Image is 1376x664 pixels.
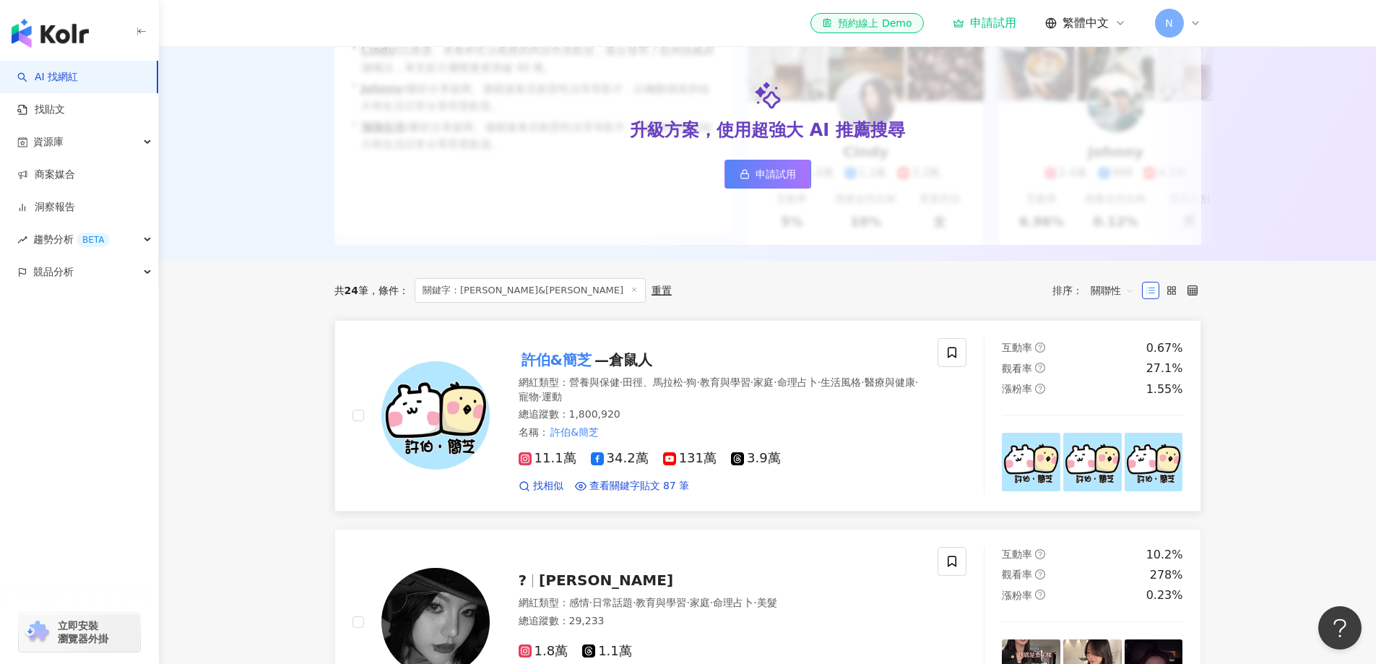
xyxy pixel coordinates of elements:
[12,19,89,48] img: logo
[519,644,568,659] span: 1.8萬
[1146,361,1183,376] div: 27.1%
[822,16,912,30] div: 預約線上 Demo
[77,233,110,247] div: BETA
[633,597,636,608] span: ·
[519,451,576,466] span: 11.1萬
[1091,279,1134,302] span: 關聯性
[686,597,689,608] span: ·
[774,376,776,388] span: ·
[1035,569,1045,579] span: question-circle
[818,376,821,388] span: ·
[519,596,921,611] div: 網紅類型 ：
[756,168,796,180] span: 申請試用
[589,479,690,493] span: 查看關鍵字貼文 87 筆
[1150,567,1183,583] div: 278%
[519,572,527,589] span: ?
[865,376,915,388] span: 醫療與健康
[575,479,690,493] a: 查看關鍵字貼文 87 筆
[636,597,686,608] span: 教育與學習
[17,168,75,182] a: 商案媒合
[33,256,74,288] span: 競品分析
[582,644,632,659] span: 1.1萬
[1035,342,1045,353] span: question-circle
[1052,279,1142,302] div: 排序：
[539,391,542,402] span: ·
[1002,569,1032,580] span: 觀看率
[630,118,904,143] div: 升級方案，使用超強大 AI 推薦搜尋
[750,376,753,388] span: ·
[592,597,633,608] span: 日常話題
[23,621,51,644] img: chrome extension
[19,613,140,652] a: chrome extension立即安裝 瀏覽器外掛
[368,285,409,296] span: 條件 ：
[569,376,620,388] span: 營養與保健
[1035,363,1045,373] span: question-circle
[686,376,696,388] span: 狗
[334,320,1201,511] a: KOL Avatar許伯&簡芝—倉鼠人網紅類型：營養與保健·田徑、馬拉松·狗·教育與學習·家庭·命理占卜·生活風格·醫療與健康·寵物·運動總追蹤數：1,800,920名稱：許伯&簡芝11.1萬3...
[690,597,710,608] span: 家庭
[1146,587,1183,603] div: 0.23%
[731,451,781,466] span: 3.9萬
[17,200,75,215] a: 洞察報告
[1125,433,1183,491] img: post-image
[861,376,864,388] span: ·
[519,424,602,440] span: 名稱 ：
[334,285,368,296] div: 共 筆
[1002,590,1032,601] span: 漲粉率
[33,126,64,158] span: 資源庫
[700,376,750,388] span: 教育與學習
[1035,590,1045,600] span: question-circle
[915,376,918,388] span: ·
[1063,15,1109,31] span: 繁體中文
[519,348,594,371] mark: 許伯&簡芝
[1035,384,1045,394] span: question-circle
[710,597,713,608] span: ·
[1002,342,1032,353] span: 互動率
[519,614,921,629] div: 總追蹤數 ： 29,233
[1318,606,1362,650] iframe: Help Scout Beacon - Open
[623,376,683,388] span: 田徑、馬拉松
[1165,15,1172,31] span: N
[589,597,592,608] span: ·
[594,351,652,368] span: —倉鼠人
[1002,548,1032,560] span: 互動率
[33,223,110,256] span: 趨勢分析
[1002,433,1060,491] img: post-image
[17,103,65,117] a: 找貼文
[415,278,646,303] span: 關鍵字：[PERSON_NAME]&[PERSON_NAME]
[652,285,672,296] div: 重置
[519,391,539,402] span: 寵物
[591,451,649,466] span: 34.2萬
[1002,363,1032,374] span: 觀看率
[519,479,563,493] a: 找相似
[753,597,756,608] span: ·
[1146,381,1183,397] div: 1.55%
[569,597,589,608] span: 感情
[1063,433,1122,491] img: post-image
[713,597,753,608] span: 命理占卜
[663,451,717,466] span: 131萬
[519,376,921,404] div: 網紅類型 ：
[539,572,673,589] span: [PERSON_NAME]
[777,376,818,388] span: 命理占卜
[1146,547,1183,563] div: 10.2%
[533,479,563,493] span: 找相似
[620,376,623,388] span: ·
[58,619,108,645] span: 立即安裝 瀏覽器外掛
[381,361,490,470] img: KOL Avatar
[953,16,1016,30] a: 申請試用
[17,235,27,245] span: rise
[1035,549,1045,559] span: question-circle
[724,160,811,189] a: 申請試用
[345,285,358,296] span: 24
[549,424,602,440] mark: 許伯&簡芝
[17,70,78,85] a: searchAI 找網紅
[519,408,921,422] div: 總追蹤數 ： 1,800,920
[542,391,562,402] span: 運動
[821,376,861,388] span: 生活風格
[753,376,774,388] span: 家庭
[1002,383,1032,394] span: 漲粉率
[757,597,777,608] span: 美髮
[683,376,686,388] span: ·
